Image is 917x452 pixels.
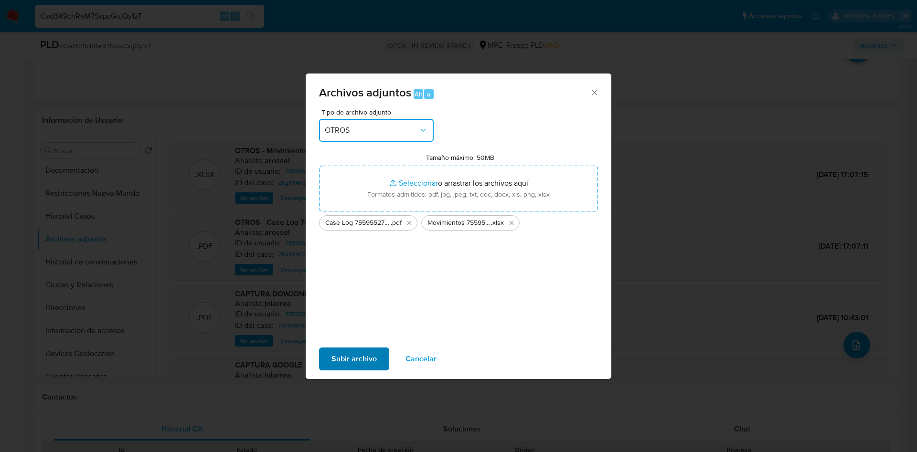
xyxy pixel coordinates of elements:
[319,119,434,142] button: OTROS
[415,90,422,99] span: Alt
[590,88,598,96] button: Cerrar
[321,109,436,116] span: Tipo de archivo adjunto
[319,347,389,370] button: Subir archivo
[427,218,491,228] span: Movimientos 755955279 - 01_10_2025
[491,218,504,228] span: .xlsx
[331,348,377,369] span: Subir archivo
[319,211,598,231] ul: Archivos seleccionados
[426,153,494,162] label: Tamaño máximo: 50MB
[319,84,411,101] span: Archivos adjuntos
[393,347,449,370] button: Cancelar
[405,348,437,369] span: Cancelar
[404,217,415,229] button: Eliminar Case Log 755955279 - 01_10_2025.pdf
[325,126,418,135] span: OTROS
[391,218,402,228] span: .pdf
[325,218,391,228] span: Case Log 755955279 - 01_10_2025
[427,90,430,99] span: a
[506,217,517,229] button: Eliminar Movimientos 755955279 - 01_10_2025.xlsx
